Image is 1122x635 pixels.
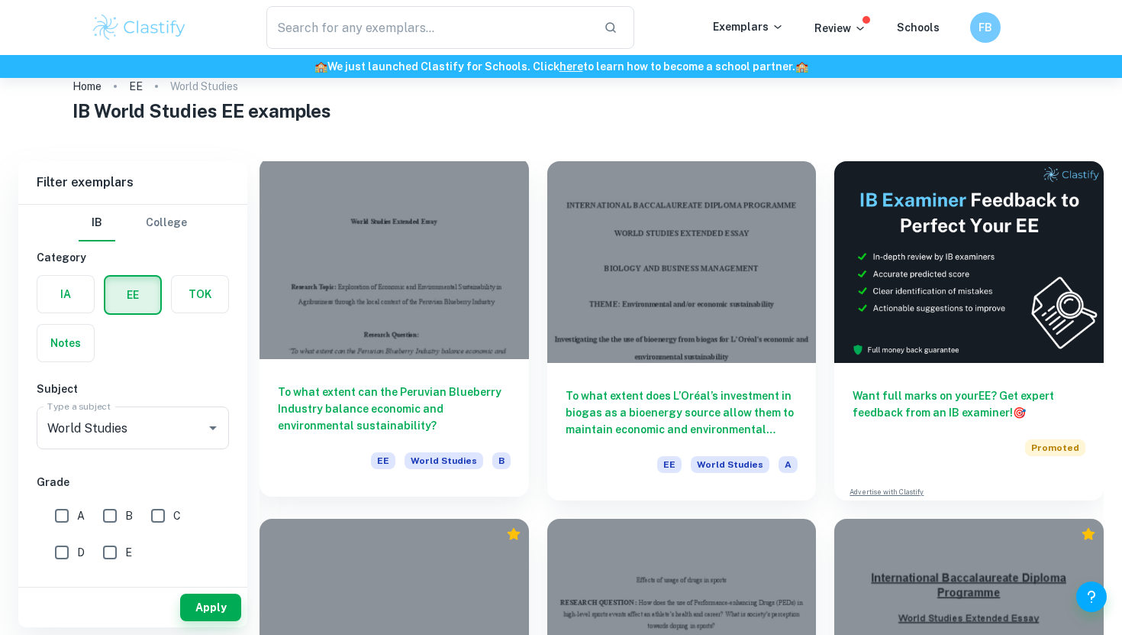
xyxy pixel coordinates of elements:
[3,58,1119,75] h6: We just launched Clastify for Schools. Click to learn how to become a school partner.
[814,20,866,37] p: Review
[129,76,143,97] a: EE
[79,205,187,241] div: Filter type choice
[850,487,924,497] a: Advertise with Clastify
[37,325,94,361] button: Notes
[970,12,1001,43] button: FB
[146,205,187,241] button: College
[897,21,940,34] a: Schools
[492,452,511,469] span: B
[278,384,511,434] h6: To what extent can the Peruvian Blueberry Industry balance economic and environmental sustainabil...
[1081,526,1096,542] div: Premium
[713,18,784,35] p: Exemplars
[170,78,238,95] p: World Studies
[37,276,94,313] button: IA
[371,452,395,469] span: EE
[79,205,115,241] button: IB
[795,60,808,73] span: 🏫
[405,452,483,469] span: World Studies
[1013,407,1026,419] span: 🎯
[173,507,181,524] span: C
[1076,582,1107,612] button: Help and Feedback
[834,161,1104,501] a: Want full marks on yourEE? Get expert feedback from an IB examiner!PromotedAdvertise with Clastify
[172,276,228,313] button: TOK
[125,544,132,561] span: E
[853,387,1085,421] h6: Want full marks on your EE ? Get expert feedback from an IB examiner!
[77,544,85,561] span: D
[506,526,521,542] div: Premium
[657,456,682,473] span: EE
[266,6,592,49] input: Search for any exemplars...
[566,387,798,438] h6: To what extent does L’Oréal’s investment in biogas as a bioenergy source allow them to maintain e...
[260,161,529,501] a: To what extent can the Peruvian Blueberry Industry balance economic and environmental sustainabil...
[691,456,769,473] span: World Studies
[202,417,224,439] button: Open
[180,594,241,621] button: Apply
[73,97,1049,125] h1: IB World Studies EE examples
[18,161,247,204] h6: Filter exemplars
[559,60,583,73] a: here
[37,249,229,266] h6: Category
[547,161,817,501] a: To what extent does L’Oréal’s investment in biogas as a bioenergy source allow them to maintain e...
[91,12,188,43] img: Clastify logo
[77,507,85,524] span: A
[37,474,229,491] h6: Grade
[1025,439,1085,456] span: Promoted
[779,456,798,473] span: A
[314,60,327,73] span: 🏫
[37,381,229,397] h6: Subject
[47,400,111,413] label: Type a subject
[834,161,1104,363] img: Thumbnail
[977,19,995,36] h6: FB
[125,507,133,524] span: B
[73,76,102,97] a: Home
[105,277,160,313] button: EE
